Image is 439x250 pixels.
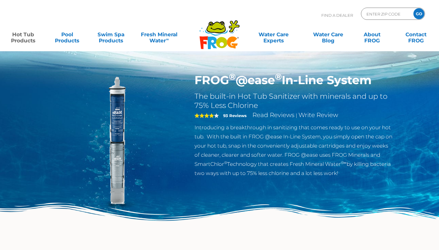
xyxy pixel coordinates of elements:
[229,71,236,82] sup: ®
[298,111,338,119] a: Write Review
[341,160,347,165] sup: ®∞
[195,123,394,178] p: Introducing a breakthrough in sanitizing that comes ready to use on your hot tub. With the built ...
[252,111,294,119] a: Read Reviews
[195,113,214,118] span: 4
[50,28,84,41] a: PoolProducts
[196,12,243,49] img: Frog Products Logo
[138,28,180,41] a: Fresh MineralWater∞
[46,73,185,213] img: inline-system.png
[413,8,424,19] input: GO
[296,112,297,118] span: |
[321,8,353,23] p: Find A Dealer
[224,160,227,165] sup: ®
[166,37,169,41] sup: ∞
[6,28,40,41] a: Hot TubProducts
[311,28,345,41] a: Water CareBlog
[275,71,282,82] sup: ®
[399,28,433,41] a: ContactFROG
[223,113,247,118] strong: 93 Reviews
[195,73,394,87] h1: FROG @ease In-Line System
[195,92,394,110] h2: The built-in Hot Tub Sanitizer with minerals and up to 75% Less Chlorine
[94,28,128,41] a: Swim SpaProducts
[246,28,301,41] a: Water CareExperts
[355,28,389,41] a: AboutFROG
